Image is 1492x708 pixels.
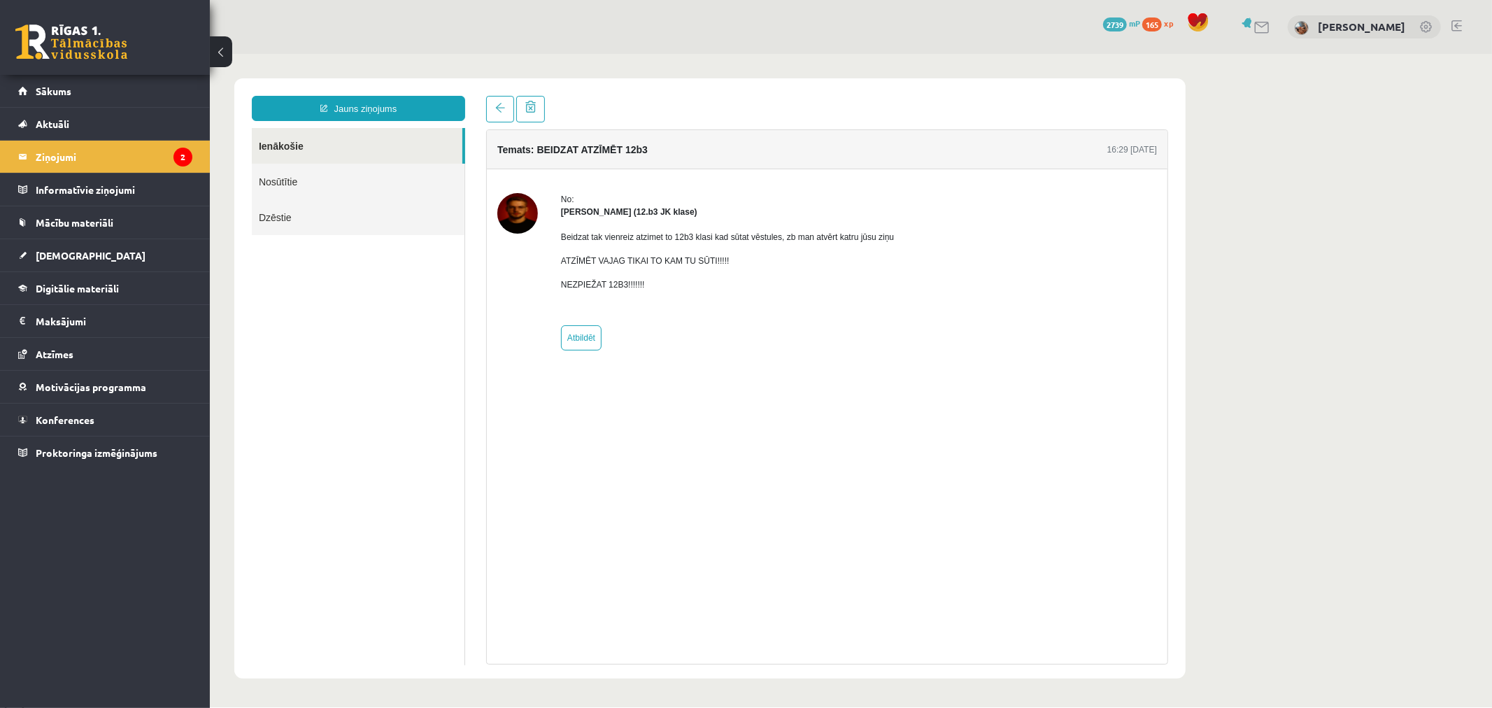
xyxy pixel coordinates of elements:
a: Motivācijas programma [18,371,192,403]
span: xp [1164,17,1173,29]
div: 16:29 [DATE] [897,90,947,102]
p: NEZPIEŽAT 12B3!!!!!!! [351,225,684,237]
span: Proktoringa izmēģinājums [36,446,157,459]
p: ATZĪMĒT VAJAG TIKAI TO KAM TU SŪTI!!!!! [351,201,684,213]
a: Atzīmes [18,338,192,370]
span: Konferences [36,413,94,426]
a: Dzēstie [42,146,255,181]
a: Sākums [18,75,192,107]
a: [DEMOGRAPHIC_DATA] [18,239,192,271]
span: [DEMOGRAPHIC_DATA] [36,249,145,262]
span: Mācību materiāli [36,216,113,229]
span: Sākums [36,85,71,97]
img: Zane Zumberga [1295,21,1309,35]
a: Aktuāli [18,108,192,140]
a: Digitālie materiāli [18,272,192,304]
a: Ziņojumi2 [18,141,192,173]
div: No: [351,139,684,152]
a: Nosūtītie [42,110,255,146]
span: Atzīmes [36,348,73,360]
span: Motivācijas programma [36,381,146,393]
i: 2 [173,148,192,167]
a: Maksājumi [18,305,192,337]
a: 2739 mP [1103,17,1140,29]
a: [PERSON_NAME] [1318,20,1405,34]
a: Atbildēt [351,271,392,297]
a: Rīgas 1. Tālmācības vidusskola [15,24,127,59]
span: mP [1129,17,1140,29]
span: 2739 [1103,17,1127,31]
a: 165 xp [1142,17,1180,29]
img: Artūrs Valgers [287,139,328,180]
a: Konferences [18,404,192,436]
legend: Maksājumi [36,305,192,337]
span: Aktuāli [36,118,69,130]
legend: Ziņojumi [36,141,192,173]
strong: [PERSON_NAME] (12.b3 JK klase) [351,153,488,163]
a: Proktoringa izmēģinājums [18,437,192,469]
span: 165 [1142,17,1162,31]
a: Ienākošie [42,74,253,110]
a: Jauns ziņojums [42,42,255,67]
span: Digitālie materiāli [36,282,119,295]
a: Informatīvie ziņojumi [18,174,192,206]
h4: Temats: BEIDZAT ATZĪMĒT 12b3 [287,90,438,101]
p: Beidzat tak vienreiz atzimet to 12b3 klasi kad sūtat vēstules, zb man atvērt katru jūsu ziņu [351,177,684,190]
a: Mācību materiāli [18,206,192,239]
legend: Informatīvie ziņojumi [36,174,192,206]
